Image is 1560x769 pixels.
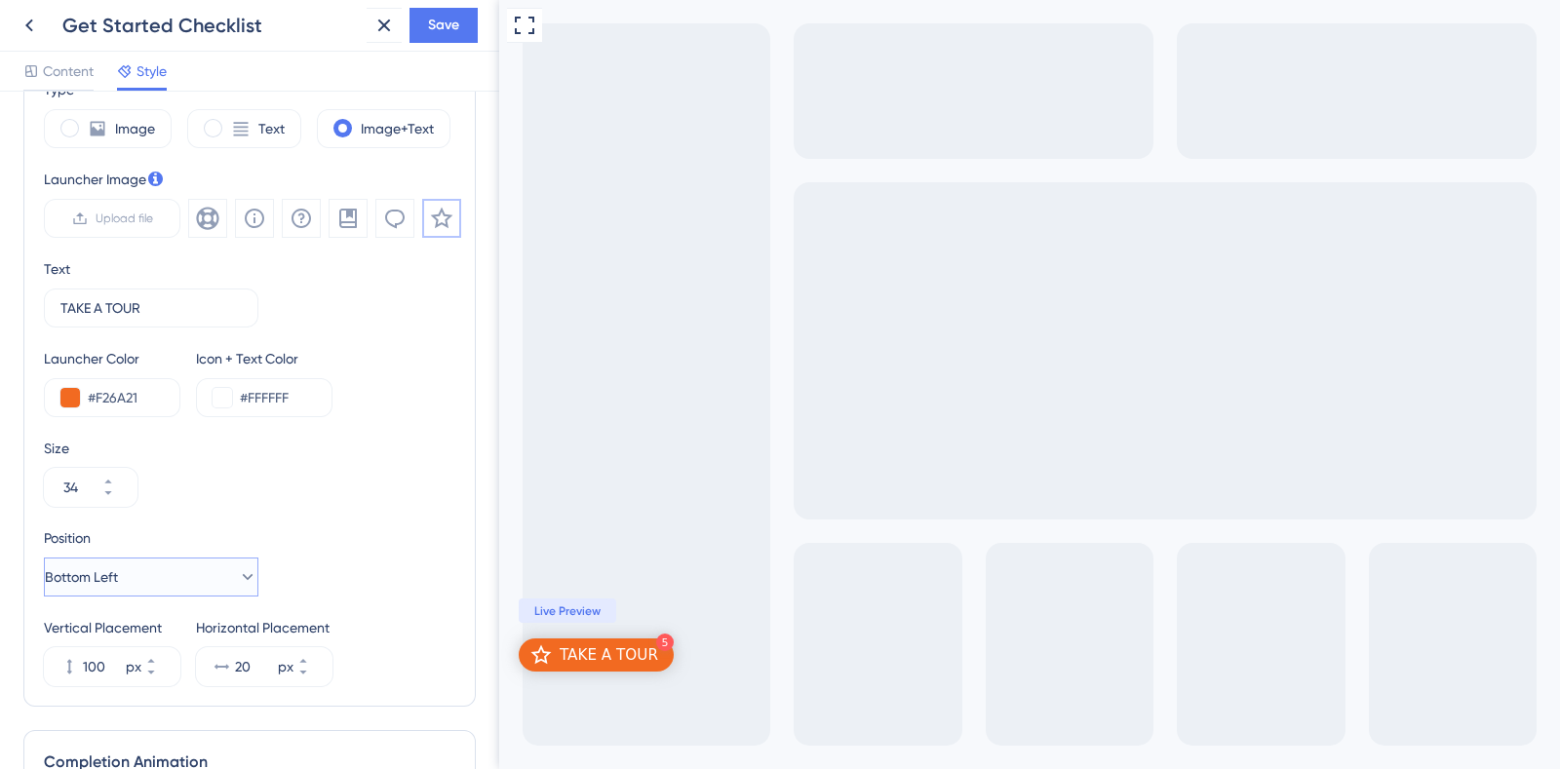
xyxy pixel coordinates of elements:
[44,558,258,596] button: Bottom Left
[157,634,175,651] div: 5
[145,647,180,667] button: px
[145,667,180,686] button: px
[258,117,285,140] label: Text
[60,297,242,319] input: Get Started
[62,12,359,39] div: Get Started Checklist
[297,667,332,686] button: px
[196,616,332,639] div: Horizontal Placement
[19,638,175,672] div: Open TAKE A TOUR checklist, remaining modules: 5
[60,645,159,665] div: TAKE A TOUR
[44,347,180,370] div: Launcher Color
[115,117,155,140] label: Image
[44,257,70,281] div: Text
[428,14,459,37] span: Save
[196,347,332,370] div: Icon + Text Color
[83,655,122,678] input: px
[43,59,94,83] span: Content
[409,8,478,43] button: Save
[44,526,258,550] div: Position
[278,655,293,678] div: px
[44,437,455,460] div: Size
[96,211,153,226] span: Upload file
[45,565,118,589] span: Bottom Left
[44,168,461,191] div: Launcher Image
[235,655,274,678] input: px
[44,616,180,639] div: Vertical Placement
[361,117,434,140] label: Image+Text
[35,603,101,619] span: Live Preview
[136,59,167,83] span: Style
[126,655,141,678] div: px
[297,647,332,667] button: px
